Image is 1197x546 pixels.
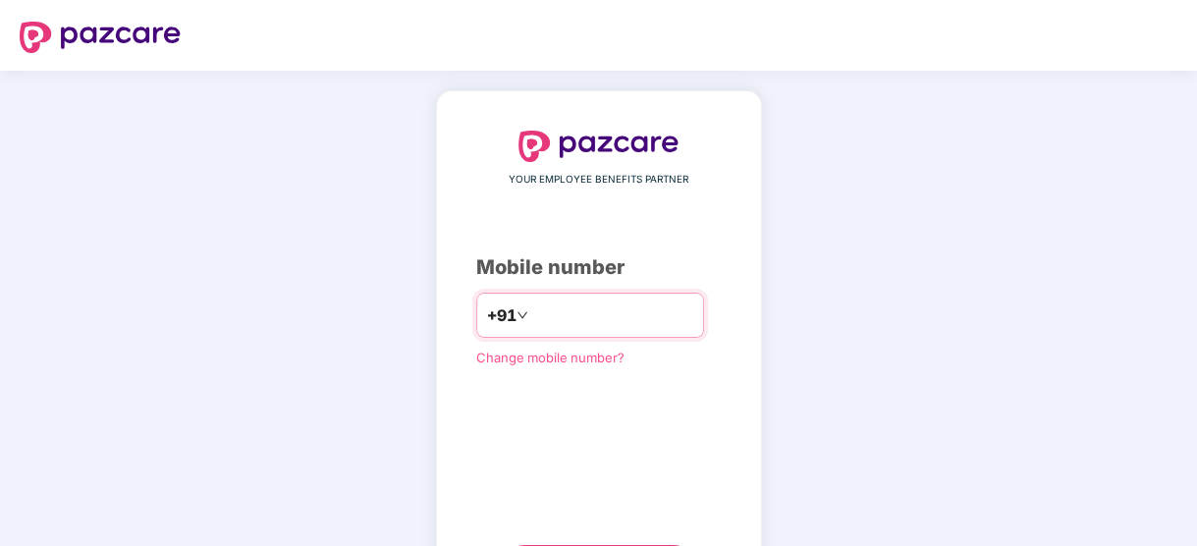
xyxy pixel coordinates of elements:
div: Mobile number [476,252,722,283]
span: YOUR EMPLOYEE BENEFITS PARTNER [509,172,688,188]
img: logo [20,22,181,53]
span: +91 [487,303,517,328]
img: logo [518,131,680,162]
a: Change mobile number? [476,350,625,365]
span: down [517,309,528,321]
